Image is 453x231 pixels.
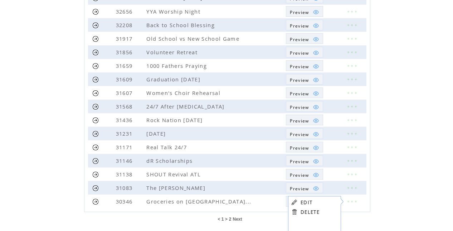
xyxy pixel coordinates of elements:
[286,182,323,193] a: Preview
[146,171,203,178] span: SHOUT Revival ATL
[116,157,135,164] span: 31146
[286,196,323,207] a: Preview
[313,90,319,97] img: eye.png
[290,50,309,56] span: Show MMS preview
[116,184,135,191] span: 31083
[116,8,135,15] span: 32656
[116,103,135,110] span: 31568
[286,142,323,152] a: Preview
[286,60,323,71] a: Preview
[286,47,323,57] a: Preview
[313,185,319,192] img: eye.png
[116,198,135,205] span: 30346
[290,77,309,83] span: Show MMS preview
[313,63,319,70] img: eye.png
[286,20,323,30] a: Preview
[313,9,319,15] img: eye.png
[290,23,309,29] span: Show MMS preview
[290,172,309,178] span: Show MMS preview
[286,33,323,44] a: Preview
[313,50,319,56] img: eye.png
[146,21,216,29] span: Back to School Blessing
[146,198,253,205] span: Groceries on [GEOGRAPHIC_DATA]...
[229,217,232,222] a: 2
[116,171,135,178] span: 31138
[290,145,309,151] span: Show MMS preview
[301,209,320,215] a: DELETE
[290,118,309,124] span: Show MMS preview
[286,87,323,98] a: Preview
[301,199,312,206] a: EDIT
[146,89,222,96] span: Women's Choir Rehearsal
[146,157,194,164] span: dR Scholarships
[116,21,135,29] span: 32208
[116,49,135,56] span: 31856
[286,128,323,139] a: Preview
[313,145,319,151] img: eye.png
[146,116,204,124] span: Rock Nation [DATE]
[116,76,135,83] span: 31609
[233,217,242,222] a: Next
[313,104,319,110] img: eye.png
[290,186,309,192] span: Show MMS preview
[290,91,309,97] span: Show MMS preview
[116,116,135,124] span: 31436
[146,130,167,137] span: [DATE]
[218,217,227,222] span: < 1 >
[286,6,323,17] a: Preview
[116,62,135,69] span: 31659
[286,169,323,180] a: Preview
[313,36,319,42] img: eye.png
[290,104,309,110] span: Show MMS preview
[146,49,199,56] span: Volunteer Retreat
[116,144,135,151] span: 31171
[313,172,319,178] img: eye.png
[290,9,309,15] span: Show MMS preview
[146,184,207,191] span: The [PERSON_NAME]
[313,22,319,29] img: eye.png
[116,35,135,42] span: 31917
[286,74,323,85] a: Preview
[116,89,135,96] span: 31607
[290,131,309,137] span: Show MMS preview
[313,117,319,124] img: eye.png
[146,35,241,42] span: Old School vs New School Game
[313,131,319,137] img: eye.png
[146,144,189,151] span: Real Talk 24/7
[286,115,323,125] a: Preview
[286,101,323,112] a: Preview
[313,158,319,165] img: eye.png
[290,36,309,42] span: Show MMS preview
[146,103,226,110] span: 24/7 After [MEDICAL_DATA]
[146,8,202,15] span: YYA Worship Night
[146,76,202,83] span: Graduation [DATE]
[146,62,209,69] span: 1000 Fathers Praying
[313,77,319,83] img: eye.png
[116,130,135,137] span: 31231
[290,64,309,70] span: Show MMS preview
[290,159,309,165] span: Show MMS preview
[286,155,323,166] a: Preview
